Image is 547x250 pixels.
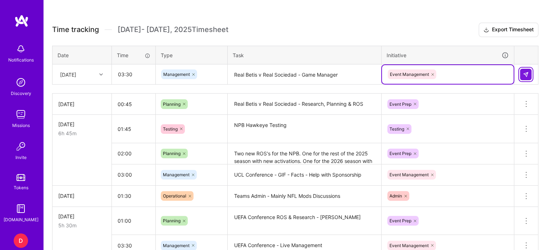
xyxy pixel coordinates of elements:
[389,172,429,177] span: Event Management
[112,211,155,230] input: HH:MM
[117,51,150,59] div: Time
[58,129,106,137] div: 6h 45m
[112,65,155,84] input: HH:MM
[390,72,429,77] span: Event Management
[163,218,181,223] span: Planning
[389,126,404,132] span: Testing
[163,72,190,77] span: Management
[228,186,380,206] textarea: Teams Admin - Mainly NFL Mods Discussions
[163,126,178,132] span: Testing
[479,23,538,37] button: Export Timesheet
[58,100,106,108] div: [DATE]
[17,174,25,181] img: tokens
[58,222,106,229] div: 5h 30m
[389,101,411,107] span: Event Prep
[389,243,429,248] span: Event Management
[15,154,27,161] div: Invite
[53,46,112,64] th: Date
[163,243,190,248] span: Management
[523,72,529,77] img: Submit
[163,101,181,107] span: Planning
[58,192,106,200] div: [DATE]
[228,144,380,164] textarea: Two new ROS's for the NPB. One for the rest of the 2025 season with new activations. One for the ...
[112,144,155,163] input: HH:MM
[8,56,34,64] div: Notifications
[228,65,380,84] textarea: Real Betis v Real Sociedad - Game Manager
[11,90,31,97] div: Discovery
[14,107,28,122] img: teamwork
[12,122,30,129] div: Missions
[14,201,28,216] img: guide book
[112,95,155,114] input: HH:MM
[163,151,181,156] span: Planning
[228,94,380,114] textarea: Real Betis v Real Sociedad - Research, Planning & ROS
[520,69,532,80] div: null
[14,184,28,191] div: Tokens
[112,119,155,138] input: HH:MM
[4,216,38,223] div: [DOMAIN_NAME]
[112,186,155,205] input: HH:MM
[99,73,103,76] i: icon Chevron
[14,139,28,154] img: Invite
[228,165,380,185] textarea: UCL Conference - GIF - Facts - Help with Sponsorship
[60,71,76,78] div: [DATE]
[483,26,489,34] i: icon Download
[14,75,28,90] img: discovery
[112,165,155,184] input: HH:MM
[389,193,402,199] span: Admin
[14,14,29,27] img: logo
[228,115,380,142] textarea: NPB Hawkeye Testing
[14,233,28,248] div: D
[163,172,190,177] span: Management
[118,25,228,34] span: [DATE] - [DATE] , 2025 Timesheet
[58,121,106,128] div: [DATE]
[156,46,228,64] th: Type
[52,25,99,34] span: Time tracking
[12,233,30,248] a: D
[163,193,186,199] span: Operational
[389,151,411,156] span: Event Prep
[14,42,28,56] img: bell
[58,213,106,220] div: [DATE]
[228,208,380,235] textarea: UEFA Conference ROS & Research - [PERSON_NAME]
[228,46,382,64] th: Task
[387,51,509,59] div: Initiative
[389,218,411,223] span: Event Prep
